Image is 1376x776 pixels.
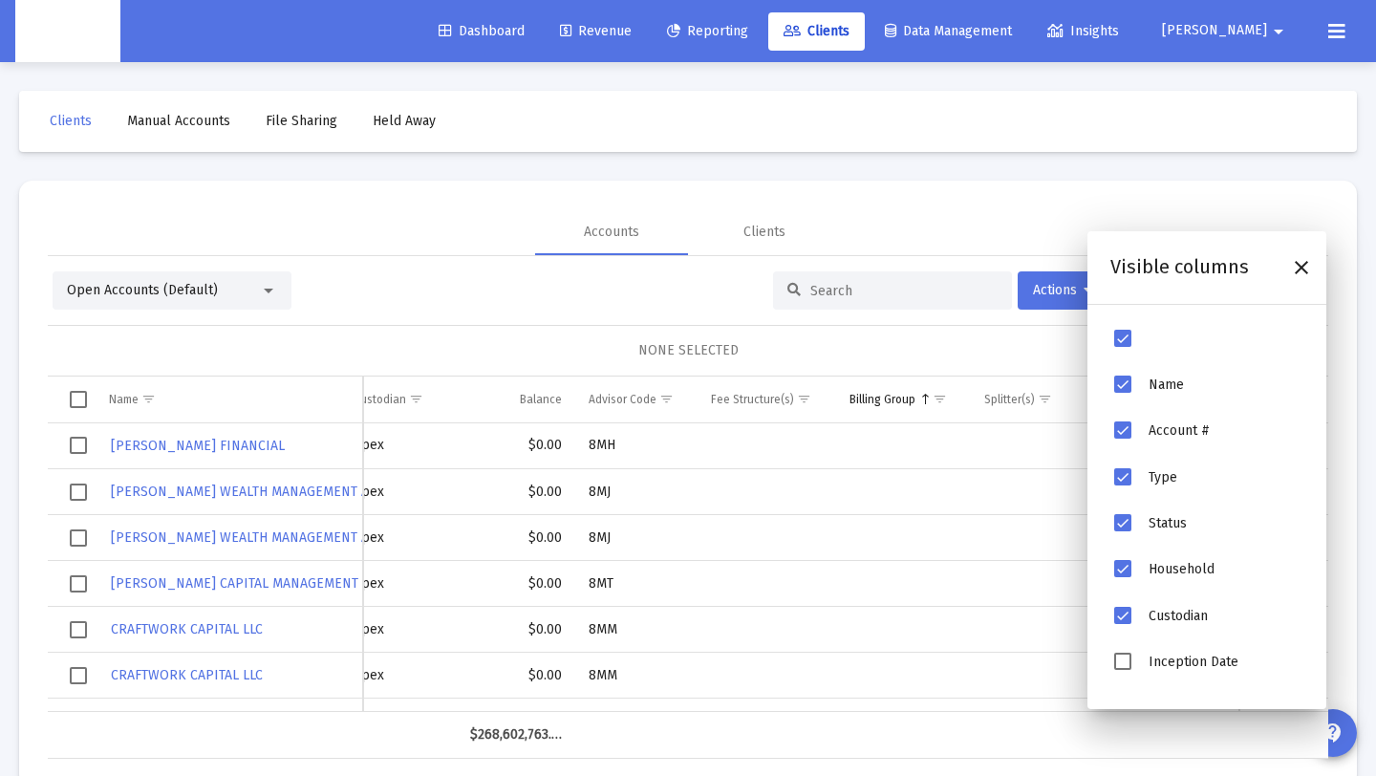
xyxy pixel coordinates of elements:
[109,392,139,407] div: Name
[109,570,360,597] a: [PERSON_NAME] CAPITAL MANAGEMENT
[409,392,423,406] span: Show filter options for column 'Custodian'
[141,392,156,406] span: Show filter options for column 'Name'
[1110,685,1303,731] li: Billing Start Date
[70,575,87,593] div: Select row
[63,341,1313,360] div: NONE SELECTED
[111,575,358,592] span: [PERSON_NAME] CAPITAL MANAGEMENT
[1110,408,1303,454] li: Account #
[870,12,1027,51] a: Data Management
[354,392,406,407] div: Custodian
[1110,593,1303,639] li: Custodian
[545,12,647,51] a: Revenue
[743,223,785,242] div: Clients
[439,23,525,39] span: Dashboard
[849,392,915,407] div: Billing Group
[457,561,575,607] td: $0.00
[667,23,748,39] span: Reporting
[457,423,575,469] td: $0.00
[575,515,698,561] td: 8MJ
[652,12,763,51] a: Reporting
[457,377,575,422] td: Column Balance
[70,484,87,501] div: Select row
[1087,231,1326,709] div: Column Chooser
[111,529,387,546] span: [PERSON_NAME] WEALTH MANAGEMENT AND
[797,392,811,406] span: Show filter options for column 'Fee Structure(s)'
[70,529,87,547] div: Select row
[111,667,263,683] span: CRAFTWORK CAPITAL LLC
[109,615,265,643] a: CRAFTWORK CAPITAL LLC
[575,653,698,699] td: 8MM
[768,12,865,51] a: Clients
[340,699,457,744] td: Apex
[48,377,1328,759] div: Data grid
[70,667,87,684] div: Select row
[340,607,457,653] td: Apex
[70,391,87,408] div: Select all
[340,469,457,515] td: Apex
[357,102,451,140] a: Held Away
[67,282,218,298] span: Open Accounts (Default)
[971,377,1087,422] td: Column Splitter(s)
[470,725,562,744] div: $268,602,763.48
[34,102,107,140] a: Clients
[70,621,87,638] div: Select row
[96,377,363,422] td: Column Name
[589,392,656,407] div: Advisor Code
[1038,392,1052,406] span: Show filter options for column 'Splitter(s)'
[984,392,1035,407] div: Splitter(s)
[250,102,353,140] a: File Sharing
[575,561,698,607] td: 8MT
[575,699,698,744] td: 8ML
[1110,455,1303,501] li: Type
[373,113,436,129] span: Held Away
[457,699,575,744] td: $0.00
[1267,12,1290,51] mat-icon: arrow_drop_down
[1284,250,1319,285] div: Close
[575,469,698,515] td: 8MJ
[810,283,998,299] input: Search
[584,223,639,242] div: Accounts
[340,653,457,699] td: Apex
[1110,255,1249,280] div: Visible columns
[1032,12,1134,51] a: Insights
[109,432,287,460] a: [PERSON_NAME] FINANCIAL
[1149,377,1184,393] span: Name
[1110,362,1303,408] li: Name
[340,423,457,469] td: Apex
[112,102,246,140] a: Manual Accounts
[50,113,92,129] span: Clients
[340,561,457,607] td: Apex
[109,478,389,506] a: [PERSON_NAME] WEALTH MANAGEMENT AND
[784,23,849,39] span: Clients
[575,377,698,422] td: Column Advisor Code
[1047,23,1119,39] span: Insights
[127,113,230,129] span: Manual Accounts
[1110,501,1303,547] li: Status
[1149,423,1210,440] span: Account #
[109,661,265,689] a: CRAFTWORK CAPITAL LLC
[70,437,87,454] div: Select row
[1322,722,1344,744] mat-icon: contact_support
[457,515,575,561] td: $0.00
[340,377,457,422] td: Column Custodian
[1149,562,1215,578] span: Household
[560,23,632,39] span: Revenue
[711,392,794,407] div: Fee Structure(s)
[1018,271,1107,310] button: Actions
[1110,547,1303,593] li: Household
[1162,23,1267,39] span: [PERSON_NAME]
[109,524,389,551] a: [PERSON_NAME] WEALTH MANAGEMENT AND
[520,392,562,407] div: Balance
[111,484,387,500] span: [PERSON_NAME] WEALTH MANAGEMENT AND
[1149,608,1208,624] span: Custodian
[1149,515,1187,531] span: Status
[266,113,337,129] span: File Sharing
[1110,639,1303,685] li: Inception Date
[423,12,540,51] a: Dashboard
[885,23,1012,39] span: Data Management
[933,392,947,406] span: Show filter options for column 'Billing Group'
[698,377,836,422] td: Column Fee Structure(s)
[30,12,106,51] img: Dashboard
[457,469,575,515] td: $0.00
[575,607,698,653] td: 8MM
